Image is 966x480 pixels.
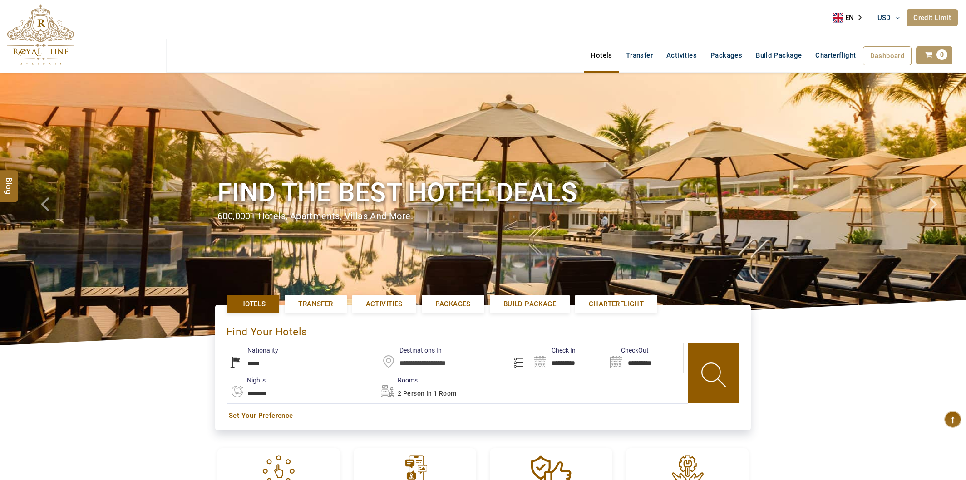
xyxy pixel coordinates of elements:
span: Charterflight [589,299,644,309]
a: Set Your Preference [229,411,737,421]
span: Transfer [298,299,333,309]
input: Search [531,343,607,373]
label: CheckOut [607,346,649,355]
span: Build Package [503,299,556,309]
span: 2 Person in 1 Room [398,390,456,397]
input: Search [607,343,683,373]
a: Packages [422,295,484,313]
label: Nationality [227,346,278,355]
div: 600,000+ hotels, apartments, villas and more. [217,210,749,223]
a: Packages [704,46,749,64]
img: The Royal Line Holidays [7,4,74,65]
span: Packages [435,299,471,309]
a: Credit Limit [907,9,958,26]
a: Charterflight [808,46,862,64]
span: Dashboard [870,52,905,60]
a: Transfer [619,46,660,64]
span: Charterflight [815,51,856,59]
a: Activities [352,295,416,313]
a: Build Package [490,295,570,313]
h1: Find the best hotel deals [217,176,749,210]
a: Build Package [749,46,808,64]
a: EN [833,11,868,24]
label: Rooms [377,376,418,385]
label: Check In [531,346,576,355]
label: nights [227,376,266,385]
a: 0 [916,46,952,64]
a: Transfer [285,295,346,313]
span: Activities [366,299,403,309]
a: Activities [660,46,704,64]
label: Destinations In [379,346,442,355]
span: Hotels [240,299,266,309]
span: USD [877,14,891,22]
span: 0 [936,49,947,60]
div: Find Your Hotels [227,316,739,343]
a: Charterflight [575,295,657,313]
aside: Language selected: English [833,11,868,24]
a: Hotels [584,46,619,64]
a: Hotels [227,295,279,313]
div: Language [833,11,868,24]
